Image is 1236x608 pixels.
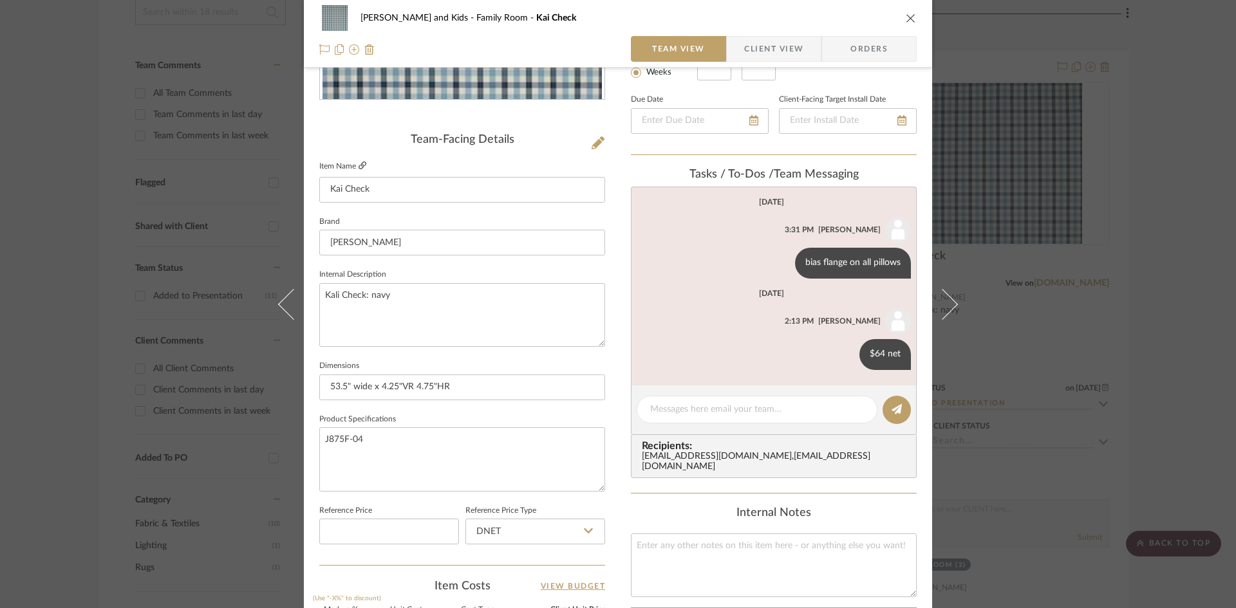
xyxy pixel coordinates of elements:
label: Reference Price Type [465,508,536,514]
div: team Messaging [631,168,917,182]
span: [PERSON_NAME] and Kids [360,14,476,23]
input: Enter Due Date [631,108,769,134]
input: Enter Brand [319,230,605,255]
span: Team View [652,36,705,62]
img: user_avatar.png [885,308,911,334]
input: Enter the dimensions of this item [319,374,605,400]
div: [DATE] [759,198,784,207]
span: Kai Check [536,14,576,23]
button: close [905,12,917,24]
span: Orders [836,36,902,62]
label: Internal Description [319,272,386,278]
span: Client View [744,36,803,62]
div: 3:31 PM [785,224,814,235]
label: Client-Facing Target Install Date [779,97,886,103]
img: Remove from project [364,44,375,55]
div: Item Costs [319,578,605,594]
div: $64 net [859,339,911,370]
div: Internal Notes [631,506,917,520]
div: [PERSON_NAME] [818,224,881,235]
div: [EMAIL_ADDRESS][DOMAIN_NAME] , [EMAIL_ADDRESS][DOMAIN_NAME] [642,452,911,472]
input: Enter Item Name [319,177,605,203]
label: Dimensions [319,363,359,369]
div: [PERSON_NAME] [818,315,881,327]
img: user_avatar.png [885,217,911,243]
label: Brand [319,219,340,225]
label: Weeks [644,67,671,78]
div: Team-Facing Details [319,133,605,147]
span: Recipients: [642,440,911,452]
div: [DATE] [759,289,784,298]
label: Item Name [319,161,366,172]
div: 2:13 PM [785,315,814,327]
div: bias flange on all pillows [795,248,911,279]
span: Family Room [476,14,536,23]
input: Enter Install Date [779,108,917,134]
label: Reference Price [319,508,372,514]
a: View Budget [541,578,606,594]
label: Due Date [631,97,663,103]
span: Tasks / To-Dos / [689,169,774,180]
label: Product Specifications [319,416,396,423]
img: 4409bfe1-1c8f-46de-ae44-5345ac7cd1c7_48x40.jpg [319,5,350,31]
